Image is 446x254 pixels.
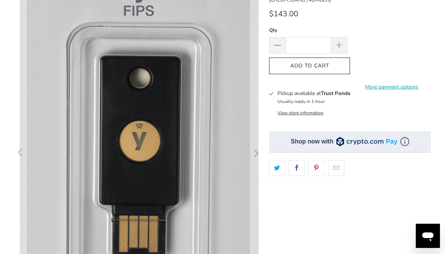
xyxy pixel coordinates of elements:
a: Share this on Facebook [289,160,305,176]
div: Shop now with [291,137,333,146]
span: Add to Cart [277,63,342,69]
b: Trust Panda [321,90,350,97]
button: Add to Cart [269,58,350,75]
h3: Pickup available at [277,89,350,97]
small: Usually ready in 1 hour [277,98,325,104]
iframe: Reviews Widget [269,189,431,216]
a: Share this on Pinterest [308,160,325,176]
button: View store information [277,110,324,116]
label: Qty [269,26,348,34]
a: Share this on Twitter [269,160,285,176]
a: Email this to a friend [328,160,344,176]
a: More payment options [352,83,431,91]
iframe: Button to launch messaging window [416,224,440,248]
span: $143.00 [269,9,298,19]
